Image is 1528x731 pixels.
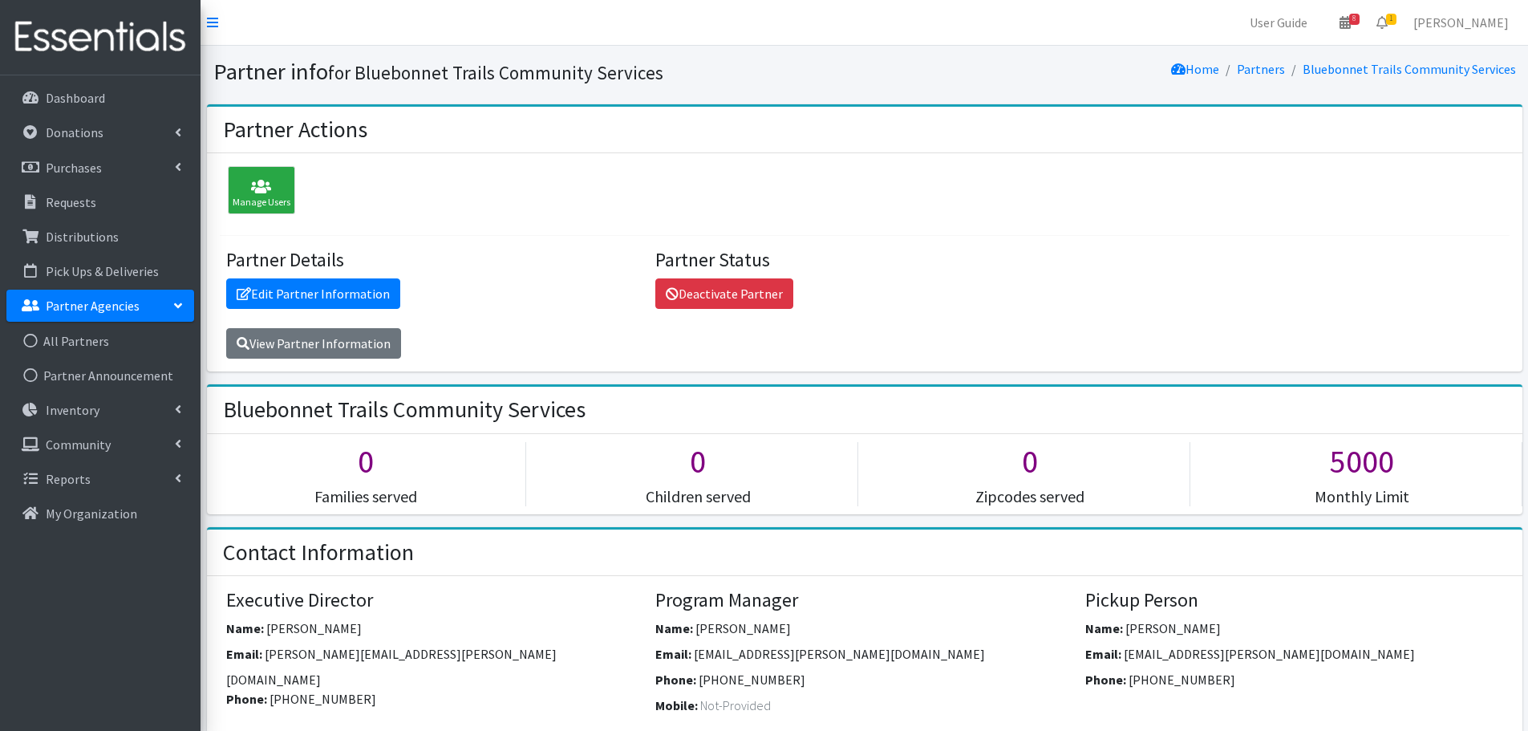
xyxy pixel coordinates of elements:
a: My Organization [6,497,194,530]
p: Requests [46,194,96,210]
span: Not-Provided [700,697,771,713]
p: Distributions [46,229,119,245]
label: Phone: [226,689,267,709]
h1: 5000 [1202,442,1522,481]
a: [PERSON_NAME] [1400,6,1522,39]
h1: 0 [538,442,857,481]
a: Deactivate Partner [655,278,793,309]
h4: Program Manager [655,589,1073,612]
p: Dashboard [46,90,105,106]
a: Pick Ups & Deliveries [6,255,194,287]
h1: 0 [207,442,526,481]
label: Phone: [1085,670,1126,689]
h4: Partner Status [655,249,1073,272]
a: Community [6,428,194,461]
label: Email: [226,644,262,664]
a: Edit Partner Information [226,278,400,309]
h2: Bluebonnet Trails Community Services [223,396,586,424]
a: View Partner Information [226,328,401,359]
p: Inventory [46,402,99,418]
a: Partner Announcement [6,359,194,392]
p: Community [46,437,111,453]
label: Mobile: [655,696,698,715]
label: Email: [1085,644,1121,664]
span: [PERSON_NAME] [1125,620,1221,636]
a: Dashboard [6,82,194,114]
h5: Zipcodes served [870,487,1190,506]
span: [PERSON_NAME][EMAIL_ADDRESS][PERSON_NAME][DOMAIN_NAME] [226,646,557,688]
p: Reports [46,471,91,487]
span: [PERSON_NAME] [695,620,791,636]
a: Reports [6,463,194,495]
h2: Partner Actions [223,116,367,144]
h1: 0 [870,442,1190,481]
h1: Partner info [213,58,859,86]
p: Donations [46,124,103,140]
span: [PHONE_NUMBER] [1129,672,1235,688]
label: Name: [226,619,264,638]
span: [PHONE_NUMBER] [270,691,376,707]
p: Pick Ups & Deliveries [46,263,159,279]
span: [PERSON_NAME] [266,620,362,636]
h5: Children served [538,487,857,506]
h2: Contact Information [223,539,414,567]
span: [PHONE_NUMBER] [699,672,805,688]
h5: Families served [207,487,526,506]
a: Distributions [6,221,194,253]
p: My Organization [46,506,137,522]
div: Manage Users [228,166,295,214]
span: [EMAIL_ADDRESS][PERSON_NAME][DOMAIN_NAME] [1124,646,1415,662]
label: Phone: [655,670,696,689]
a: Bluebonnet Trails Community Services [1303,61,1516,77]
span: [EMAIL_ADDRESS][PERSON_NAME][DOMAIN_NAME] [694,646,985,662]
h4: Pickup Person [1085,589,1503,612]
span: 1 [1386,14,1396,25]
a: User Guide [1237,6,1320,39]
label: Email: [655,644,691,664]
img: HumanEssentials [6,10,194,64]
a: 1 [1364,6,1400,39]
a: Partners [1237,61,1285,77]
p: Partner Agencies [46,298,140,314]
a: Requests [6,186,194,218]
h5: Monthly Limit [1202,487,1522,506]
span: 8 [1349,14,1360,25]
a: Home [1171,61,1219,77]
a: Donations [6,116,194,148]
a: 8 [1327,6,1364,39]
p: Purchases [46,160,102,176]
a: All Partners [6,325,194,357]
a: Partner Agencies [6,290,194,322]
small: for Bluebonnet Trails Community Services [328,61,663,84]
a: Purchases [6,152,194,184]
h4: Executive Director [226,589,644,612]
a: Inventory [6,394,194,426]
h4: Partner Details [226,249,644,272]
label: Name: [1085,619,1123,638]
label: Name: [655,619,693,638]
a: Manage Users [220,185,295,201]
